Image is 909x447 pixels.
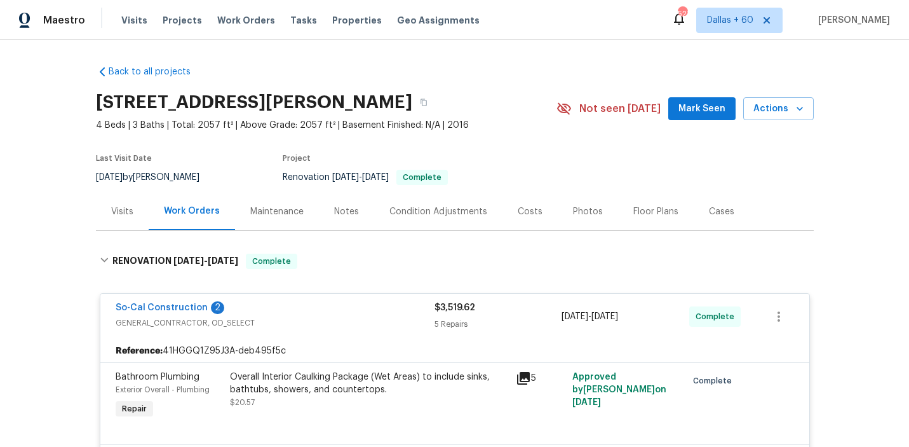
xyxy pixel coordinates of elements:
[573,205,603,218] div: Photos
[398,174,447,181] span: Complete
[164,205,220,217] div: Work Orders
[96,119,556,132] span: 4 Beds | 3 Baths | Total: 2057 ft² | Above Grade: 2057 ft² | Basement Finished: N/A | 2016
[208,256,238,265] span: [DATE]
[116,386,210,394] span: Exterior Overall - Plumbing
[96,173,123,182] span: [DATE]
[332,14,382,27] span: Properties
[121,14,147,27] span: Visits
[362,173,389,182] span: [DATE]
[334,205,359,218] div: Notes
[283,155,311,162] span: Project
[116,345,163,357] b: Reference:
[707,14,753,27] span: Dallas + 60
[230,371,508,396] div: Overall Interior Caulking Package (Wet Areas) to include sinks, bathtubs, showers, and countertops.
[412,91,435,114] button: Copy Address
[518,205,542,218] div: Costs
[668,97,736,121] button: Mark Seen
[332,173,359,182] span: [DATE]
[230,399,255,406] span: $20.57
[96,96,412,109] h2: [STREET_ADDRESS][PERSON_NAME]
[579,102,661,115] span: Not seen [DATE]
[116,317,434,329] span: GENERAL_CONTRACTOR, OD_SELECT
[96,65,218,78] a: Back to all projects
[112,254,238,269] h6: RENOVATION
[693,375,737,387] span: Complete
[562,312,588,321] span: [DATE]
[283,173,448,182] span: Renovation
[678,101,725,117] span: Mark Seen
[96,155,152,162] span: Last Visit Date
[332,173,389,182] span: -
[743,97,814,121] button: Actions
[709,205,734,218] div: Cases
[633,205,678,218] div: Floor Plans
[434,303,475,312] span: $3,519.62
[116,373,199,382] span: Bathroom Plumbing
[173,256,238,265] span: -
[247,255,296,268] span: Complete
[163,14,202,27] span: Projects
[211,301,224,314] div: 2
[397,14,480,27] span: Geo Assignments
[217,14,275,27] span: Work Orders
[250,205,304,218] div: Maintenance
[117,402,152,415] span: Repair
[572,373,666,407] span: Approved by [PERSON_NAME] on
[290,16,317,25] span: Tasks
[100,340,809,362] div: 41HGGQ1Z95J3A-deb495f5c
[389,205,487,218] div: Condition Adjustments
[434,318,562,331] div: 5 Repairs
[753,101,804,117] span: Actions
[96,170,215,185] div: by [PERSON_NAME]
[116,303,208,312] a: So-Cal Construction
[562,310,618,323] span: -
[516,371,565,386] div: 5
[43,14,85,27] span: Maestro
[678,8,687,20] div: 521
[173,256,204,265] span: [DATE]
[111,205,133,218] div: Visits
[813,14,890,27] span: [PERSON_NAME]
[96,241,814,282] div: RENOVATION [DATE]-[DATE]Complete
[591,312,618,321] span: [DATE]
[572,398,601,407] span: [DATE]
[696,310,739,323] span: Complete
